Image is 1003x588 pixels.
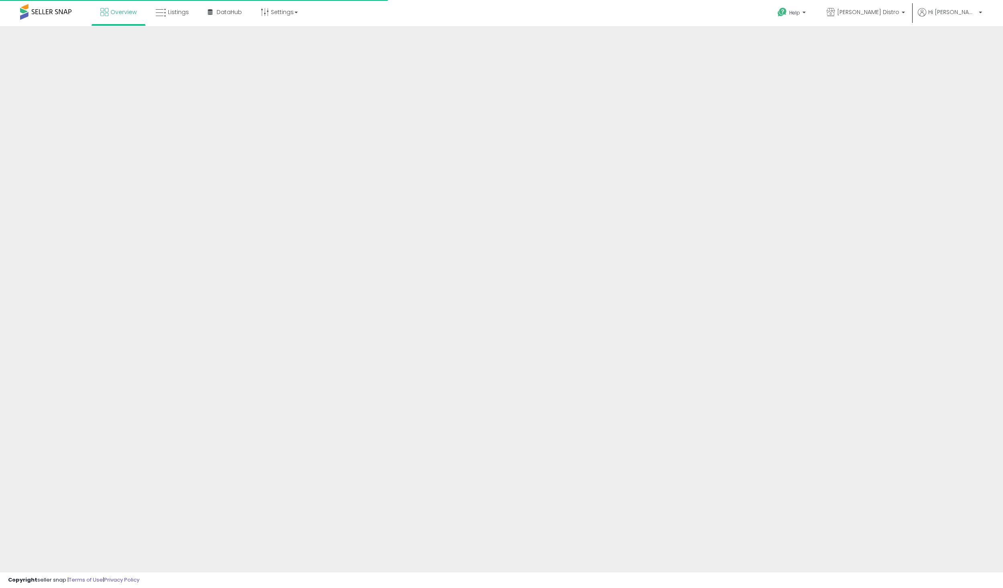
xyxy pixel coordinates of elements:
[168,8,189,16] span: Listings
[771,1,814,26] a: Help
[111,8,137,16] span: Overview
[918,8,982,26] a: Hi [PERSON_NAME]
[777,7,787,17] i: Get Help
[928,8,976,16] span: Hi [PERSON_NAME]
[217,8,242,16] span: DataHub
[789,9,800,16] span: Help
[837,8,899,16] span: [PERSON_NAME] Distro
